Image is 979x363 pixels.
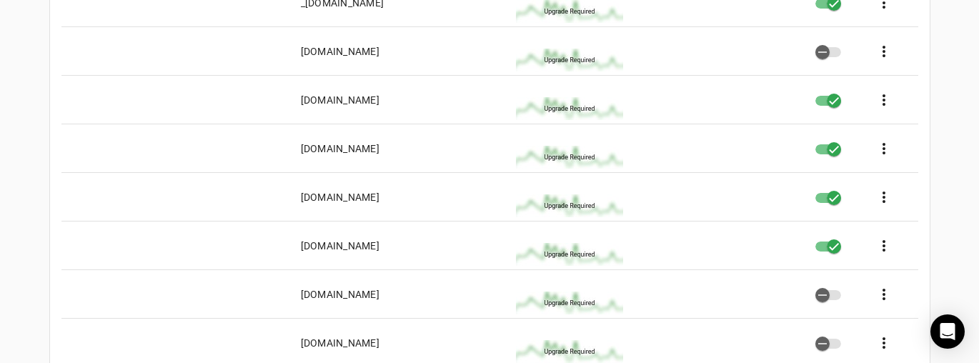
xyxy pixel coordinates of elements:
[301,336,379,350] div: [DOMAIN_NAME]
[516,49,623,71] img: upgrade_sparkline.jpg
[516,146,623,169] img: upgrade_sparkline.jpg
[516,340,623,363] img: upgrade_sparkline.jpg
[516,97,623,120] img: upgrade_sparkline.jpg
[516,292,623,314] img: upgrade_sparkline.jpg
[930,314,965,349] div: Open Intercom Messenger
[301,239,379,253] div: [DOMAIN_NAME]
[516,243,623,266] img: upgrade_sparkline.jpg
[301,44,379,59] div: [DOMAIN_NAME]
[301,190,379,204] div: [DOMAIN_NAME]
[301,141,379,156] div: [DOMAIN_NAME]
[301,287,379,302] div: [DOMAIN_NAME]
[301,93,379,107] div: [DOMAIN_NAME]
[516,194,623,217] img: upgrade_sparkline.jpg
